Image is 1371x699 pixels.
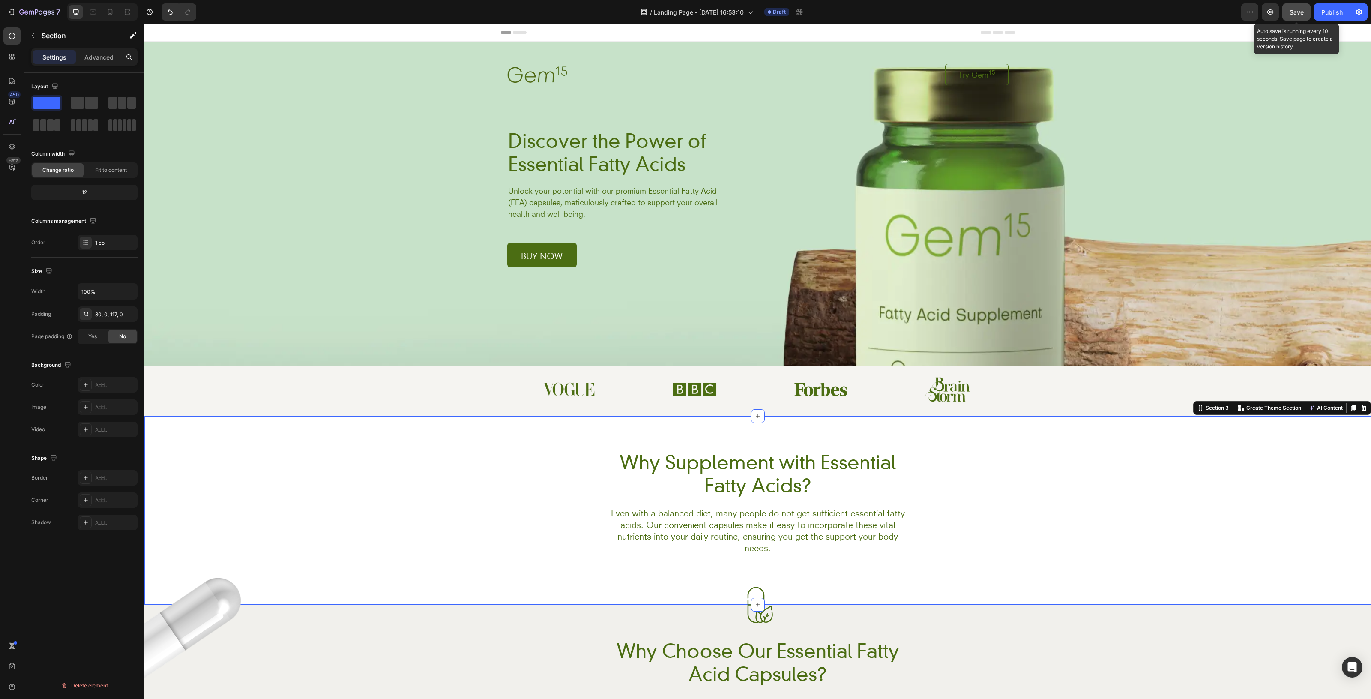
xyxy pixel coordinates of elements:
[95,166,127,174] span: Fit to content
[801,40,864,61] a: Try Gem15
[88,333,97,340] span: Yes
[595,563,632,599] img: gempages_432750572815254551-ad6daf0b-e858-41ce-94e5-41c8f5c0d239.svg
[377,228,418,236] p: buy now
[31,679,138,693] button: Delete element
[844,45,851,52] sup: 15
[3,3,64,21] button: 7
[1314,3,1350,21] button: Publish
[1060,380,1086,388] div: Section 3
[8,91,21,98] div: 450
[1162,379,1200,389] button: AI Content
[31,310,51,318] div: Padding
[78,284,137,299] input: Auto
[1282,3,1311,21] button: Save
[363,42,423,58] img: gempages_432750572815254551-1349f2bb-c22e-46db-bc68-41a7e34e8480.webp
[31,381,45,389] div: Color
[1342,657,1362,678] div: Open Intercom Messenger
[31,148,77,160] div: Column width
[31,216,98,227] div: Columns management
[647,358,705,373] img: gempages_432750572815254551-385b9199-f943-46d9-a539-d2bdce719606.png
[95,474,135,482] div: Add...
[1290,9,1304,16] span: Save
[162,3,196,21] div: Undo/Redo
[31,453,59,464] div: Shape
[31,496,48,504] div: Corner
[6,157,21,164] div: Beta
[33,186,136,198] div: 12
[95,519,135,527] div: Add...
[460,615,767,663] h2: Why Choose Our Essential Fatty Acid Capsules?
[814,44,851,57] p: Try Gem
[56,7,60,17] p: 7
[363,105,581,153] h1: Discover the Power of Essential Fatty Acids
[363,219,432,243] a: buy now
[95,381,135,389] div: Add...
[31,474,48,482] div: Border
[144,24,1371,699] iframe: Design area
[31,239,45,246] div: Order
[461,483,766,530] p: Even with a balanced diet, many people do not get sufficient essential fatty acids. Our convenien...
[528,355,572,375] img: gempages_432750572815254551-87611b01-590f-4dcc-a9c6-971216515a09.png
[398,358,450,372] img: gempages_432750572815254551-dc4124ae-d69a-4f52-9342-fd6e04f1a8a0.png
[650,8,652,17] span: /
[364,161,580,196] p: Unlock your potential with our premium Essential Fatty Acid (EFA) capsules, meticulously crafted ...
[460,426,767,474] h2: Why Supplement with Essential Fatty Acids?
[1102,380,1157,388] p: Create Theme Section
[654,8,744,17] span: Landing Page - [DATE] 16:53:10
[95,404,135,411] div: Add...
[61,681,108,691] div: Delete element
[42,30,112,41] p: Section
[95,311,135,318] div: 80, 0, 117, 0
[31,333,73,340] div: Page padding
[780,353,825,378] img: gempages_432750572815254551-71ed4ced-0322-4426-9f3d-d21472cc8a0a.png
[31,426,45,433] div: Video
[31,519,51,526] div: Shadow
[31,81,60,93] div: Layout
[95,497,135,504] div: Add...
[773,8,786,16] span: Draft
[95,426,135,434] div: Add...
[31,360,73,371] div: Background
[119,333,126,340] span: No
[31,403,46,411] div: Image
[31,288,45,295] div: Width
[42,53,66,62] p: Settings
[84,53,114,62] p: Advanced
[42,166,74,174] span: Change ratio
[31,266,54,277] div: Size
[1321,8,1343,17] div: Publish
[95,239,135,247] div: 1 col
